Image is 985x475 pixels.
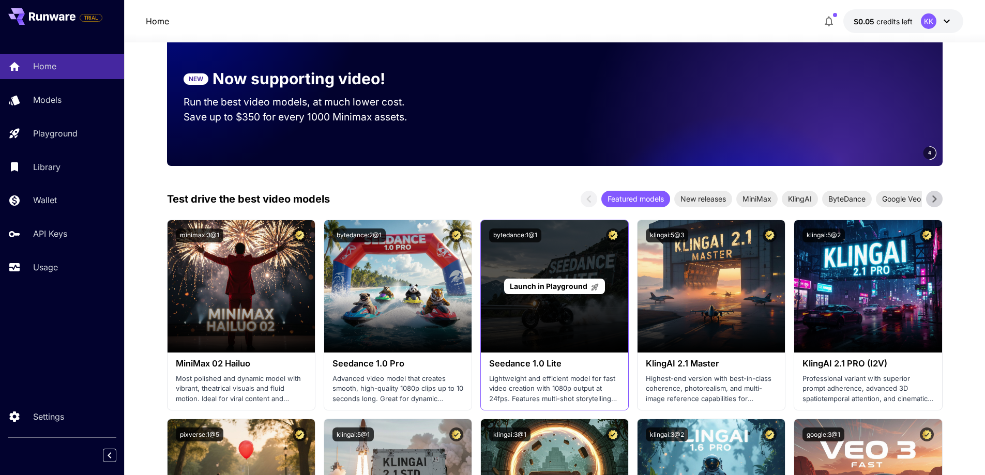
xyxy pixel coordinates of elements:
[80,11,102,24] span: Add your payment card to enable full platform functionality.
[802,374,933,404] p: Professional variant with superior prompt adherence, advanced 3D spatiotemporal attention, and ci...
[33,60,56,72] p: Home
[449,427,463,441] button: Certified Model – Vetted for best performance and includes a commercial license.
[606,427,620,441] button: Certified Model – Vetted for best performance and includes a commercial license.
[332,374,463,404] p: Advanced video model that creates smooth, high-quality 1080p clips up to 10 seconds long. Great f...
[111,446,124,465] div: Collapse sidebar
[794,220,942,353] img: alt
[822,191,872,207] div: ByteDance
[646,359,777,369] h3: KlingAI 2.1 Master
[33,410,64,423] p: Settings
[920,228,934,242] button: Certified Model – Vetted for best performance and includes a commercial license.
[854,16,913,27] div: $0.05
[176,228,223,242] button: minimax:3@1
[646,427,688,441] button: klingai:3@2
[928,149,931,157] span: 4
[601,193,670,204] span: Featured models
[736,191,778,207] div: MiniMax
[146,15,169,27] a: Home
[802,228,845,242] button: klingai:5@2
[33,227,67,240] p: API Keys
[504,279,605,295] a: Launch in Playground
[763,228,777,242] button: Certified Model – Vetted for best performance and includes a commercial license.
[33,127,78,140] p: Playground
[674,191,732,207] div: New releases
[876,193,927,204] span: Google Veo
[782,191,818,207] div: KlingAI
[184,110,425,125] p: Save up to $350 for every 1000 Minimax assets.
[802,359,933,369] h3: KlingAI 2.1 PRO (I2V)
[489,228,541,242] button: bytedance:1@1
[802,427,844,441] button: google:3@1
[33,194,57,206] p: Wallet
[146,15,169,27] nav: breadcrumb
[876,191,927,207] div: Google Veo
[646,374,777,404] p: Highest-end version with best-in-class coherence, photorealism, and multi-image reference capabil...
[843,9,963,33] button: $0.05KK
[33,94,62,106] p: Models
[921,13,936,29] div: KK
[167,191,330,207] p: Test drive the best video models
[489,374,620,404] p: Lightweight and efficient model for fast video creation with 1080p output at 24fps. Features mult...
[332,427,374,441] button: klingai:5@1
[176,427,223,441] button: pixverse:1@5
[213,67,385,90] p: Now supporting video!
[324,220,472,353] img: alt
[920,427,934,441] button: Certified Model – Vetted for best performance and includes a commercial license.
[184,95,425,110] p: Run the best video models, at much lower cost.
[510,282,587,290] span: Launch in Playground
[646,228,688,242] button: klingai:5@3
[489,427,531,441] button: klingai:3@1
[168,220,315,353] img: alt
[103,449,116,462] button: Collapse sidebar
[736,193,778,204] span: MiniMax
[33,161,60,173] p: Library
[782,193,818,204] span: KlingAI
[449,228,463,242] button: Certified Model – Vetted for best performance and includes a commercial license.
[33,261,58,273] p: Usage
[822,193,872,204] span: ByteDance
[332,228,386,242] button: bytedance:2@1
[489,359,620,369] h3: Seedance 1.0 Lite
[876,17,913,26] span: credits left
[601,191,670,207] div: Featured models
[854,17,876,26] span: $0.05
[606,228,620,242] button: Certified Model – Vetted for best performance and includes a commercial license.
[80,14,102,22] span: TRIAL
[176,359,307,369] h3: MiniMax 02 Hailuo
[332,359,463,369] h3: Seedance 1.0 Pro
[638,220,785,353] img: alt
[763,427,777,441] button: Certified Model – Vetted for best performance and includes a commercial license.
[293,228,307,242] button: Certified Model – Vetted for best performance and includes a commercial license.
[674,193,732,204] span: New releases
[176,374,307,404] p: Most polished and dynamic model with vibrant, theatrical visuals and fluid motion. Ideal for vira...
[293,427,307,441] button: Certified Model – Vetted for best performance and includes a commercial license.
[189,74,203,84] p: NEW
